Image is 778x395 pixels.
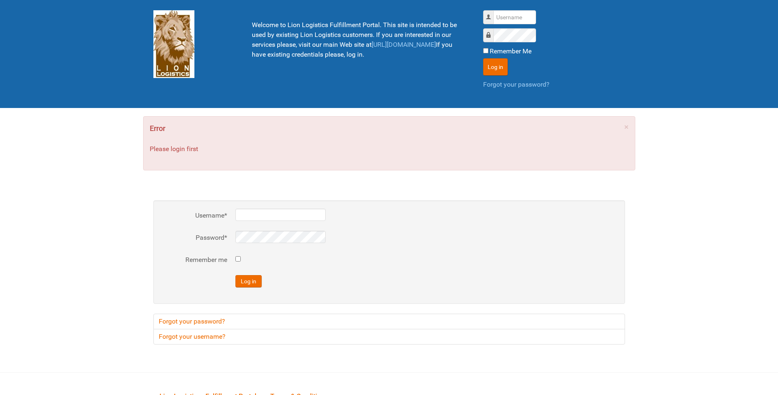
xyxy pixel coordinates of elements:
[150,123,629,134] h4: Error
[624,123,629,131] a: ×
[483,80,550,88] a: Forgot your password?
[153,329,625,344] a: Forgot your username?
[153,40,194,48] a: Lion Logistics
[150,144,629,154] p: Please login first
[490,46,532,56] label: Remember Me
[162,255,227,265] label: Remember me
[162,233,227,243] label: Password
[153,314,625,329] a: Forgot your password?
[372,41,436,48] a: [URL][DOMAIN_NAME]
[252,20,463,60] p: Welcome to Lion Logistics Fulfillment Portal. This site is intended to be used by existing Lion L...
[235,275,262,287] button: Log in
[162,211,227,220] label: Username
[493,10,536,24] input: Username
[153,10,194,78] img: Lion Logistics
[483,58,508,76] button: Log in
